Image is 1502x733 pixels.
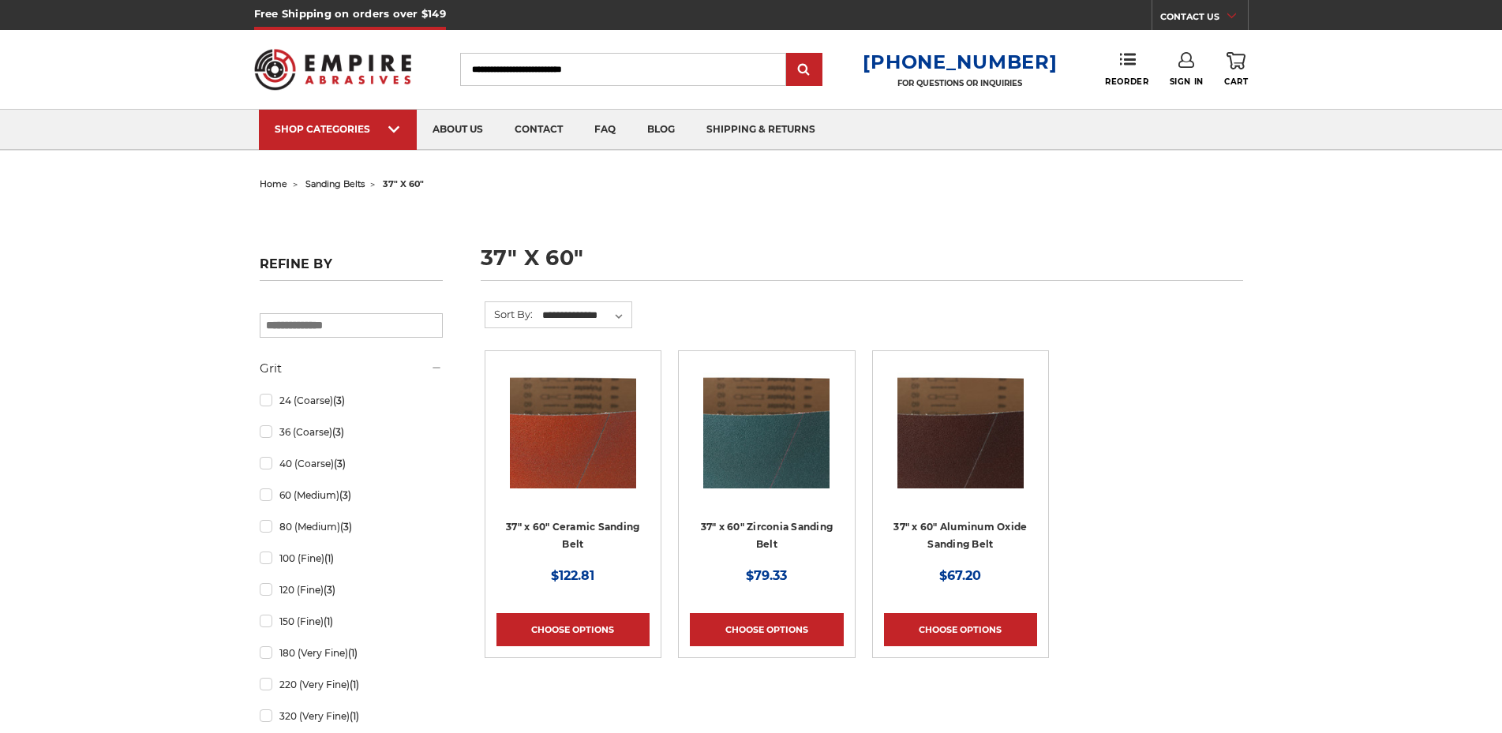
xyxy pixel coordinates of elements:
[254,39,412,100] img: Empire Abrasives
[260,387,443,414] a: 24 (Coarse)
[260,608,443,635] a: 150 (Fine)
[324,584,335,596] span: (3)
[260,450,443,477] a: 40 (Coarse)
[260,481,443,509] a: 60 (Medium)
[690,362,843,515] a: 37" x 60" Zirconia Sanding Belt
[884,613,1037,646] a: Choose Options
[305,178,365,189] a: sanding belts
[691,110,831,150] a: shipping & returns
[506,521,639,551] a: 37" x 60" Ceramic Sanding Belt
[260,671,443,698] a: 220 (Very Fine)
[499,110,579,150] a: contact
[893,521,1027,551] a: 37" x 60" Aluminum Oxide Sanding Belt
[540,304,631,327] select: Sort By:
[348,647,358,659] span: (1)
[275,123,401,135] div: SHOP CATEGORIES
[863,78,1057,88] p: FOR QUESTIONS OR INQUIRIES
[690,613,843,646] a: Choose Options
[496,613,650,646] a: Choose Options
[746,568,787,583] span: $79.33
[496,362,650,515] a: 37" x 60" Ceramic Sanding Belt
[1224,77,1248,87] span: Cart
[1105,52,1148,86] a: Reorder
[260,359,443,378] h5: Grit
[350,679,359,690] span: (1)
[897,362,1024,488] img: 37" x 60" Aluminum Oxide Sanding Belt
[788,54,820,86] input: Submit
[350,710,359,722] span: (1)
[324,552,334,564] span: (1)
[481,247,1243,281] h1: 37" x 60"
[332,426,344,438] span: (3)
[579,110,631,150] a: faq
[485,302,533,326] label: Sort By:
[1224,52,1248,87] a: Cart
[260,702,443,730] a: 320 (Very Fine)
[884,362,1037,515] a: 37" x 60" Aluminum Oxide Sanding Belt
[260,513,443,540] a: 80 (Medium)
[939,568,981,583] span: $67.20
[260,639,443,667] a: 180 (Very Fine)
[631,110,691,150] a: blog
[383,178,424,189] span: 37" x 60"
[260,544,443,572] a: 100 (Fine)
[1105,77,1148,87] span: Reorder
[551,568,594,583] span: $122.81
[260,256,443,281] h5: Refine by
[334,458,346,469] span: (3)
[1160,8,1248,30] a: CONTACT US
[260,576,443,604] a: 120 (Fine)
[339,489,351,501] span: (3)
[701,521,833,551] a: 37" x 60" Zirconia Sanding Belt
[510,362,636,488] img: 37" x 60" Ceramic Sanding Belt
[324,615,333,627] span: (1)
[1170,77,1204,87] span: Sign In
[417,110,499,150] a: about us
[863,50,1057,73] a: [PHONE_NUMBER]
[333,395,345,406] span: (3)
[260,178,287,189] a: home
[340,521,352,533] span: (3)
[260,418,443,446] a: 36 (Coarse)
[703,362,830,488] img: 37" x 60" Zirconia Sanding Belt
